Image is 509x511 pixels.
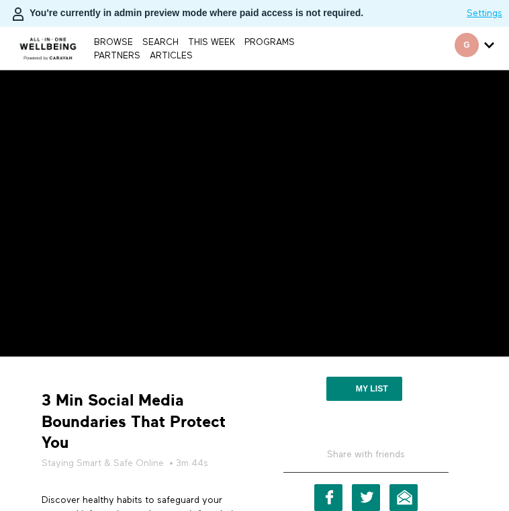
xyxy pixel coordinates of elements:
[283,448,449,472] h5: Share with friends
[91,35,345,62] nav: Primary
[389,484,418,511] a: Email
[146,52,196,60] a: ARTICLES
[314,484,342,511] a: Facebook
[10,6,26,22] img: person-bdfc0eaa9744423c596e6e1c01710c89950b1dff7c83b5d61d716cfd8139584f.svg
[42,457,244,470] h5: • 3m 44s
[241,38,298,47] a: PROGRAMS
[91,38,136,47] a: Browse
[352,484,380,511] a: Twitter
[467,7,502,20] a: Settings
[42,457,164,470] a: Staying Smart & Safe Online
[139,38,182,47] a: Search
[91,52,144,60] a: PARTNERS
[185,38,238,47] a: THIS WEEK
[326,377,402,401] button: My list
[445,27,504,70] div: Secondary
[42,390,244,453] strong: 3 Min Social Media Boundaries That Protect You
[15,28,81,62] img: CARAVAN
